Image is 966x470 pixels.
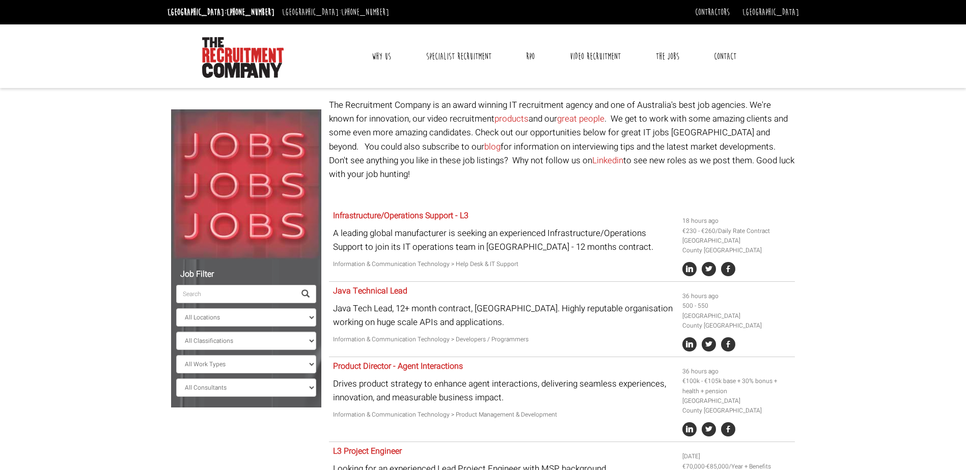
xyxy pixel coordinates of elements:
h5: Job Filter [176,270,316,279]
li: [GEOGRAPHIC_DATA]: [165,4,277,20]
a: Contractors [695,7,730,18]
li: [GEOGRAPHIC_DATA]: [280,4,392,20]
p: The Recruitment Company is an award winning IT recruitment agency and one of Australia's best job... [329,98,795,181]
img: The Recruitment Company [202,37,284,78]
a: [PHONE_NUMBER] [341,7,389,18]
a: [GEOGRAPHIC_DATA] [742,7,799,18]
a: RPO [518,44,542,69]
a: products [494,112,529,125]
a: [PHONE_NUMBER] [227,7,274,18]
a: great people [557,112,604,125]
a: The Jobs [648,44,687,69]
a: Video Recruitment [562,44,628,69]
img: Jobs, Jobs, Jobs [171,109,321,259]
a: Why Us [364,44,399,69]
input: Search [176,285,295,303]
a: Infrastructure/Operations Support - L3 [333,210,468,222]
li: 18 hours ago [682,216,791,226]
a: Specialist Recruitment [419,44,499,69]
a: blog [484,140,501,153]
a: Linkedin [592,154,623,167]
a: Contact [706,44,744,69]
